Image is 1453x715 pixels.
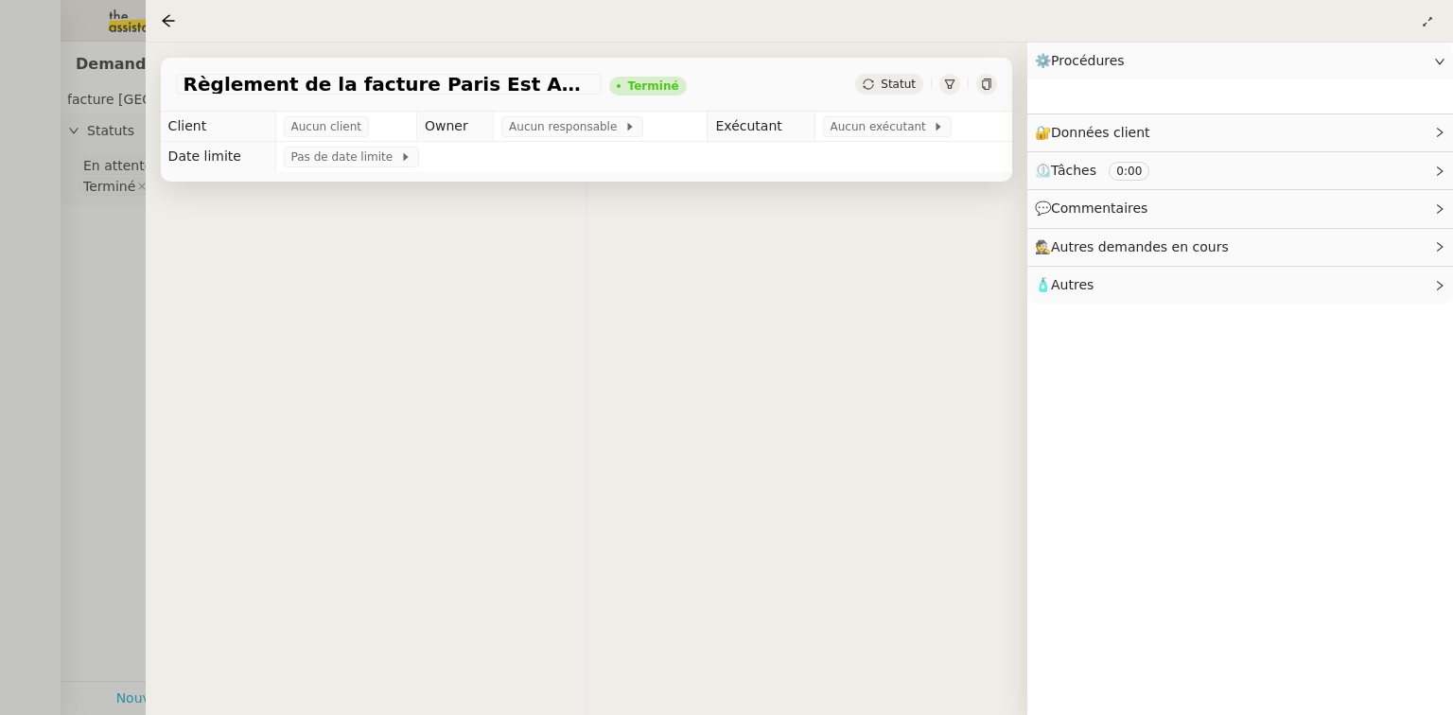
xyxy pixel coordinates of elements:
[831,117,934,136] span: Aucun exécutant
[1035,239,1237,254] span: 🕵️
[1051,163,1096,178] span: Tâches
[1035,163,1165,178] span: ⏲️
[1027,152,1453,189] div: ⏲️Tâches 0:00
[708,112,814,142] td: Exécutant
[291,148,400,166] span: Pas de date limite
[161,112,275,142] td: Client
[1051,277,1094,292] span: Autres
[1027,267,1453,304] div: 🧴Autres
[1035,277,1094,292] span: 🧴
[1051,53,1125,68] span: Procédures
[1027,114,1453,151] div: 🔐Données client
[1051,125,1150,140] span: Données client
[1035,50,1133,72] span: ⚙️
[509,117,624,136] span: Aucun responsable
[291,117,361,136] span: Aucun client
[1027,229,1453,266] div: 🕵️Autres demandes en cours
[1027,43,1453,79] div: ⚙️Procédures
[628,80,679,92] div: Terminé
[1051,201,1147,216] span: Commentaires
[1027,190,1453,227] div: 💬Commentaires
[1109,162,1149,181] nz-tag: 0:00
[881,78,916,91] span: Statut
[1035,122,1158,144] span: 🔐
[161,142,275,172] td: Date limite
[416,112,493,142] td: Owner
[1035,201,1156,216] span: 💬
[184,75,594,94] span: Règlement de la facture Paris Est Audit - septembre 2025
[1051,239,1229,254] span: Autres demandes en cours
